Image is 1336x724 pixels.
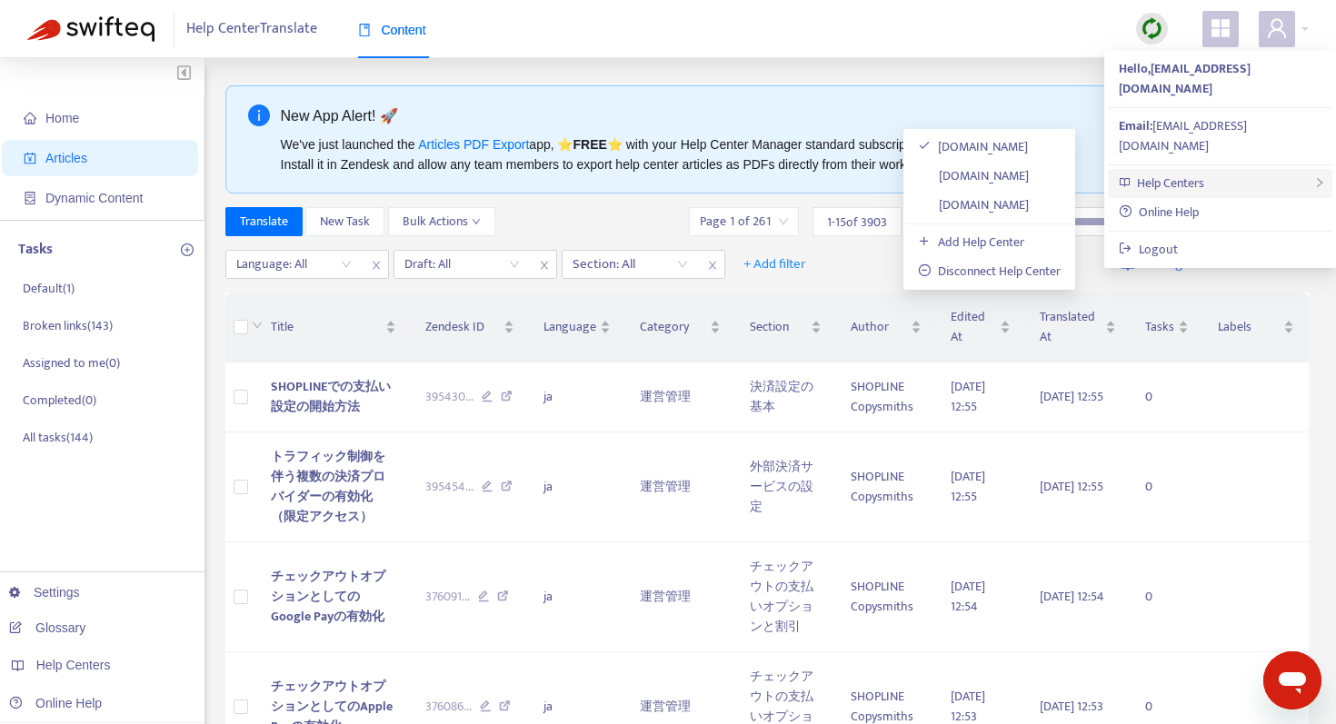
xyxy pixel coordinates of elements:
[735,432,836,542] td: 外部決済サービスの設定
[1119,115,1152,136] strong: Email:
[186,12,317,46] span: Help Center Translate
[358,23,426,37] span: Content
[24,112,36,124] span: home
[411,293,530,362] th: Zendesk ID
[1131,542,1203,652] td: 0
[1131,293,1203,362] th: Tasks
[9,585,80,600] a: Settings
[418,137,529,152] a: Articles PDF Export
[23,391,96,410] p: Completed ( 0 )
[305,207,384,236] button: New Task
[1040,307,1102,347] span: Translated At
[936,293,1025,362] th: Edited At
[1040,696,1103,717] span: [DATE] 12:53
[23,428,93,447] p: All tasks ( 144 )
[1025,293,1132,362] th: Translated At
[271,376,391,417] span: SHOPLINEでの支払い設定の開始方法
[1210,17,1231,39] span: appstore
[836,293,936,362] th: Author
[18,239,53,261] p: Tasks
[36,658,111,672] span: Help Centers
[425,697,472,717] span: 376086 ...
[23,316,113,335] p: Broken links ( 143 )
[1314,177,1325,188] span: right
[1119,202,1199,223] a: Online Help
[225,207,303,236] button: Translate
[1119,116,1321,156] div: [EMAIL_ADDRESS][DOMAIN_NAME]
[23,353,120,372] p: Assigned to me ( 0 )
[45,111,79,125] span: Home
[45,191,143,205] span: Dynamic Content
[750,317,807,337] span: Section
[529,362,625,432] td: ja
[24,152,36,164] span: account-book
[425,477,474,497] span: 395454 ...
[851,317,907,337] span: Author
[836,432,936,542] td: SHOPLINE Copysmiths
[1203,293,1309,362] th: Labels
[573,137,606,152] b: FREE
[9,620,85,635] a: Glossary
[1263,651,1321,709] iframe: メッセージングウィンドウの起動ボタン、進行中の会話
[248,104,270,126] span: info-circle
[1218,317,1280,337] span: Labels
[425,587,470,607] span: 376091 ...
[951,376,985,417] span: [DATE] 12:55
[1266,17,1288,39] span: user
[836,542,936,652] td: SHOPLINE Copysmiths
[320,212,370,232] span: New Task
[240,212,288,232] span: Translate
[951,466,985,507] span: [DATE] 12:55
[281,134,1269,174] div: We've just launched the app, ⭐ ⭐️ with your Help Center Manager standard subscription (current on...
[918,136,1028,157] a: [DOMAIN_NAME]
[836,362,936,432] td: SHOPLINE Copysmiths
[918,165,1029,186] a: [DOMAIN_NAME]
[1145,317,1174,337] span: Tasks
[918,232,1024,253] a: Add Help Center
[701,254,724,276] span: close
[45,151,87,165] span: Articles
[388,207,495,236] button: Bulk Actionsdown
[1119,239,1178,260] a: Logout
[533,254,556,276] span: close
[271,317,381,337] span: Title
[529,432,625,542] td: ja
[252,320,263,331] span: down
[181,243,194,256] span: plus-circle
[640,317,705,337] span: Category
[735,542,836,652] td: チェックアウトの支払いオプションと割引
[743,253,806,275] span: + Add filter
[9,696,102,710] a: Online Help
[827,213,887,232] span: 1 - 15 of 3903
[1040,386,1103,407] span: [DATE] 12:55
[425,317,501,337] span: Zendesk ID
[1141,17,1163,40] img: sync.dc5367851b00ba804db3.png
[918,194,1029,215] a: [DOMAIN_NAME]
[543,317,596,337] span: Language
[625,362,734,432] td: 運営管理
[271,566,385,627] span: チェックアウトオプションとしてのGoogle Payの有効化
[735,293,836,362] th: Section
[1131,432,1203,542] td: 0
[730,250,820,279] button: + Add filter
[951,307,996,347] span: Edited At
[403,212,481,232] span: Bulk Actions
[1137,173,1204,193] span: Help Centers
[735,362,836,432] td: 決済設定の基本
[529,542,625,652] td: ja
[358,24,371,36] span: book
[23,279,75,298] p: Default ( 1 )
[1040,476,1103,497] span: [DATE] 12:55
[256,293,410,362] th: Title
[529,293,625,362] th: Language
[24,192,36,204] span: container
[625,542,734,652] td: 運営管理
[951,576,985,617] span: [DATE] 12:54
[27,16,155,42] img: Swifteq
[425,387,474,407] span: 395430 ...
[918,261,1061,282] a: Disconnect Help Center
[364,254,388,276] span: close
[625,432,734,542] td: 運営管理
[1040,586,1104,607] span: [DATE] 12:54
[1119,58,1251,99] strong: Hello, [EMAIL_ADDRESS][DOMAIN_NAME]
